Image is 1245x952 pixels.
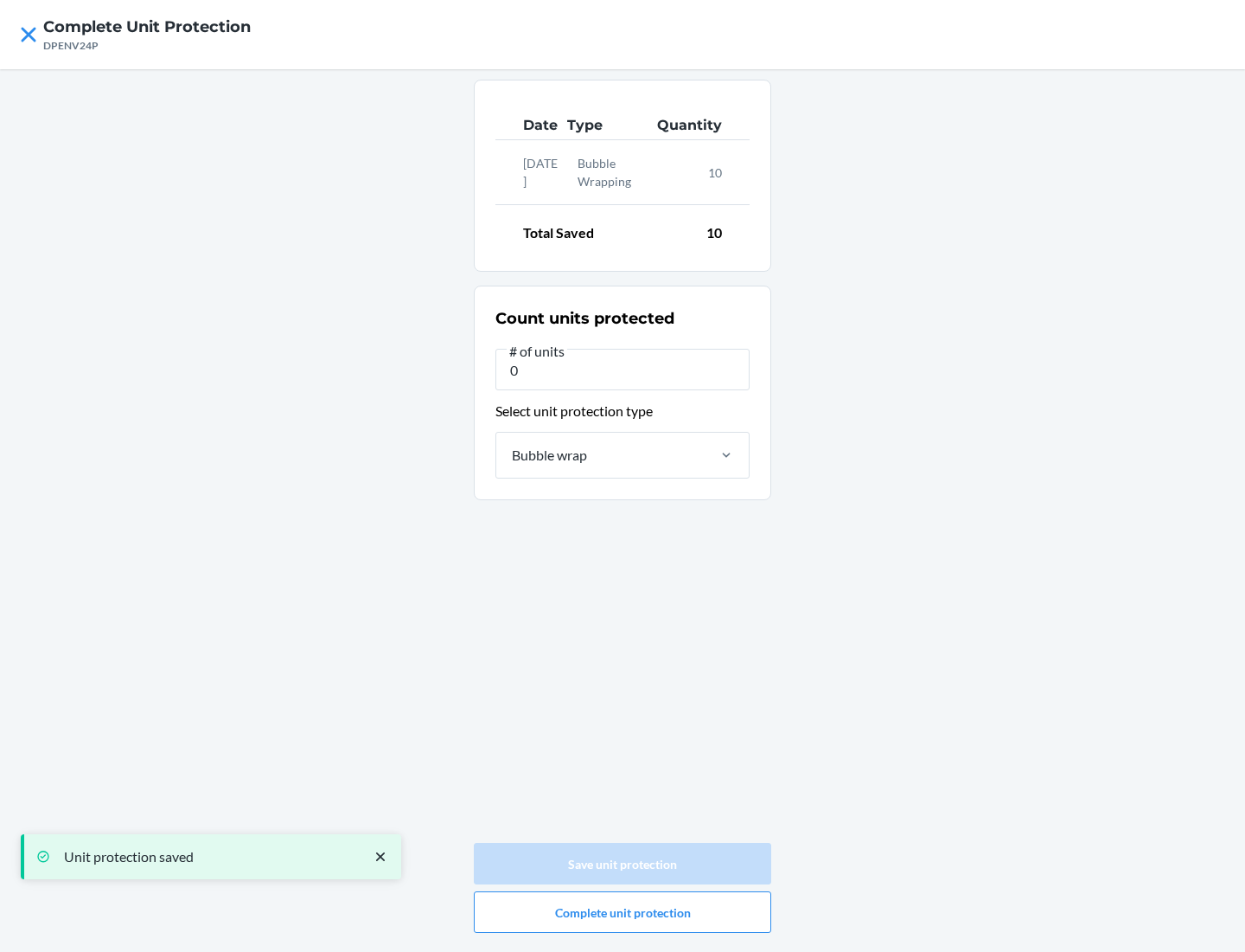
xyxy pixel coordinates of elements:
svg: close toast [372,848,389,865]
td: Bubble Wrapping [564,140,654,205]
p: Total Saved [523,222,594,243]
input: Bubble wrap [510,445,512,466]
button: Save unit protection [474,843,771,884]
th: Date [495,112,564,140]
th: Quantity [654,112,750,140]
input: # of units [495,349,750,390]
p: Unit protection saved [64,848,354,865]
div: DPENV24P [43,38,251,54]
td: 10 [654,140,750,205]
span: # of units [507,343,567,360]
h2: Count units protected [495,307,674,330]
p: 10 [706,222,722,243]
p: Select unit protection type [495,401,750,421]
th: Type [564,112,654,140]
td: [DATE] [495,140,564,205]
button: Complete unit protection [474,891,771,933]
div: Bubble wrap [512,445,587,466]
h4: Complete Unit protection [43,16,251,38]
